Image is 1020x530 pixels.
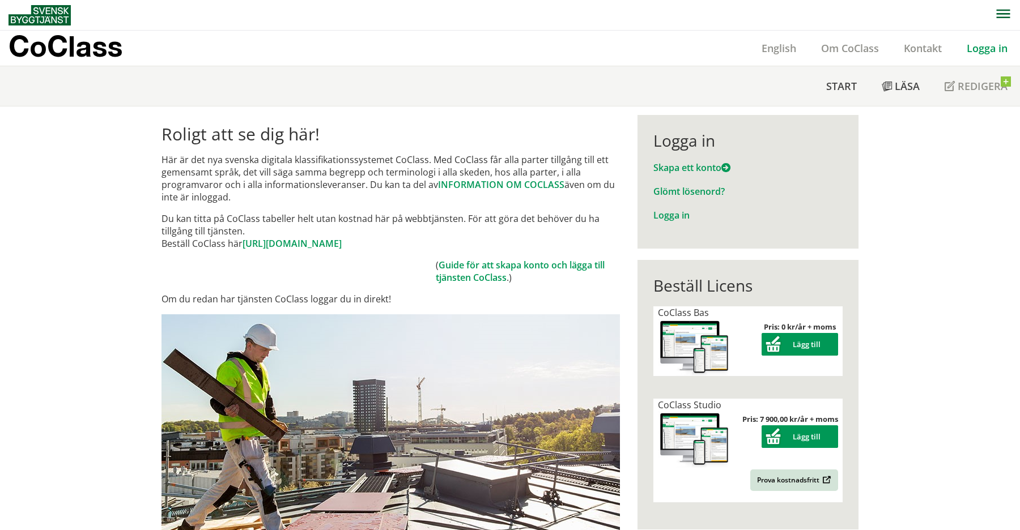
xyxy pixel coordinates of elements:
[161,293,620,305] p: Om du redan har tjänsten CoClass loggar du in direkt!
[762,339,838,349] a: Lägg till
[869,66,932,106] a: Läsa
[8,31,147,66] a: CoClass
[762,333,838,356] button: Lägg till
[161,153,620,203] p: Här är det nya svenska digitala klassifikationssystemet CoClass. Med CoClass får alla parter till...
[161,124,620,144] h1: Roligt att se dig här!
[762,431,838,442] a: Lägg till
[750,469,838,491] a: Prova kostnadsfritt
[658,399,721,411] span: CoClass Studio
[895,79,920,93] span: Läsa
[658,306,709,319] span: CoClass Bas
[762,425,838,448] button: Lägg till
[891,41,954,55] a: Kontakt
[438,178,564,191] a: INFORMATION OM COCLASS
[749,41,809,55] a: English
[764,322,836,332] strong: Pris: 0 kr/år + moms
[826,79,857,93] span: Start
[653,209,690,221] a: Logga in
[658,319,730,376] img: coclass-license.jpg
[653,185,725,198] a: Glömt lösenord?
[821,476,831,484] img: Outbound.png
[243,237,342,250] a: [URL][DOMAIN_NAME]
[658,411,730,468] img: coclass-license.jpg
[653,161,730,174] a: Skapa ett konto
[653,276,842,295] div: Beställ Licens
[809,41,891,55] a: Om CoClass
[8,40,122,53] p: CoClass
[653,131,842,150] div: Logga in
[742,414,838,424] strong: Pris: 7 900,00 kr/år + moms
[954,41,1020,55] a: Logga in
[8,5,71,25] img: Svensk Byggtjänst
[814,66,869,106] a: Start
[161,212,620,250] p: Du kan titta på CoClass tabeller helt utan kostnad här på webbtjänsten. För att göra det behöver ...
[436,259,605,284] a: Guide för att skapa konto och lägga till tjänsten CoClass
[436,259,620,284] td: ( .)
